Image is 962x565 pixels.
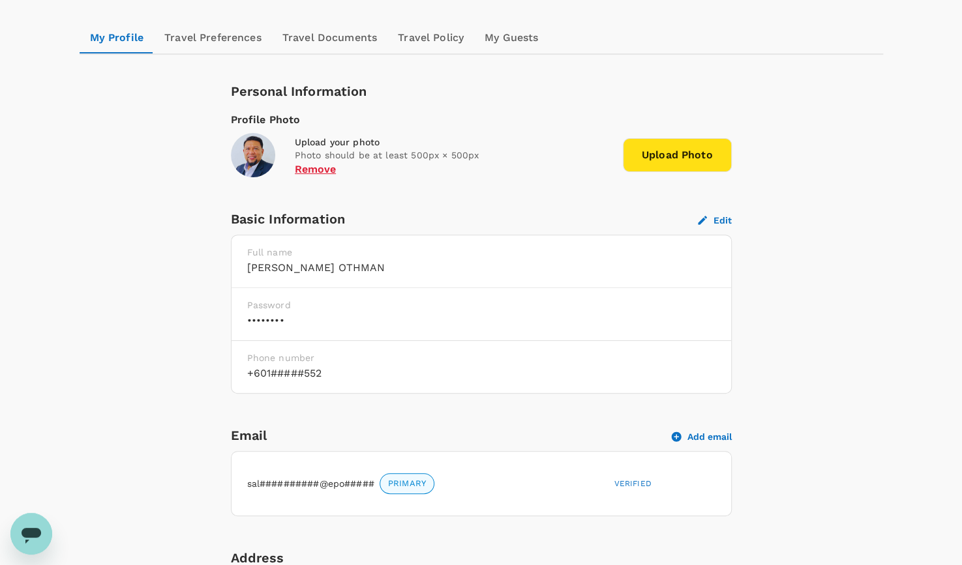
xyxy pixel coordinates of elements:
[80,22,155,53] a: My Profile
[247,477,374,490] p: sal##########@epo#####
[231,425,672,446] h6: Email
[231,209,698,229] div: Basic Information
[672,431,732,442] button: Add email
[231,133,275,177] img: avatar-685bb4e51f677.png
[247,259,715,277] h6: [PERSON_NAME] OTHMAN
[10,513,52,555] iframe: Button to launch messaging window
[623,138,732,172] span: Upload Photo
[247,246,715,259] p: Full name
[247,298,715,311] p: Password
[295,149,612,162] p: Photo should be at least 500px × 500px
[387,22,474,53] a: Travel Policy
[295,136,612,149] div: Upload your photo
[247,311,715,330] h6: ••••••••
[231,81,732,102] div: Personal Information
[231,112,732,128] div: Profile Photo
[247,364,715,383] h6: +601#####552
[272,22,387,53] a: Travel Documents
[698,214,732,226] button: Edit
[614,479,652,488] span: Verified
[474,22,549,53] a: My Guests
[154,22,272,53] a: Travel Preferences
[380,478,434,490] span: PRIMARY
[247,351,715,364] p: Phone number
[295,164,337,175] button: Remove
